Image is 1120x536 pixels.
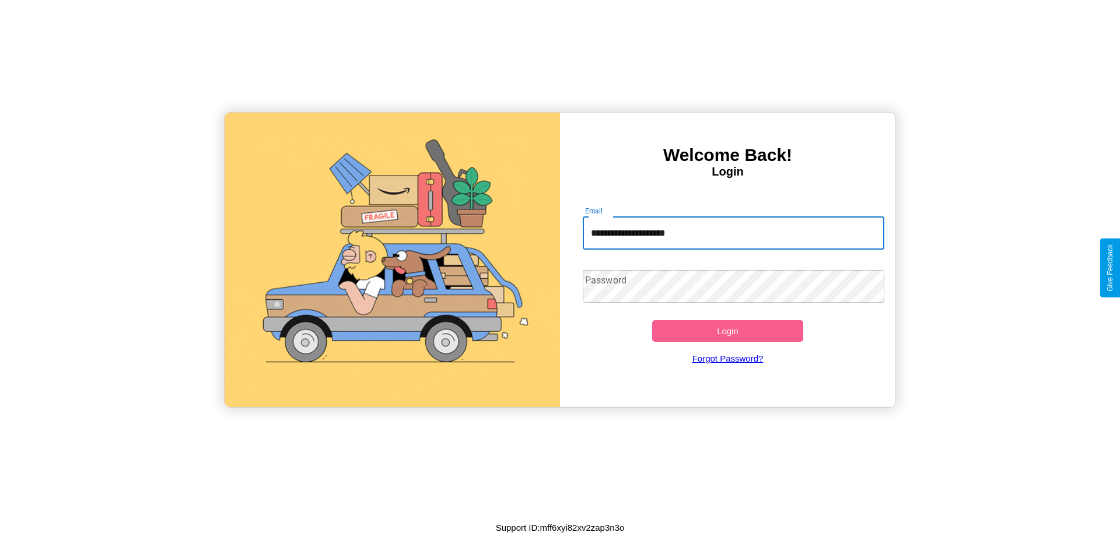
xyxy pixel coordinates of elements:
p: Support ID: mff6xyi82xv2zap3n3o [496,520,625,535]
div: Give Feedback [1106,244,1114,292]
a: Forgot Password? [577,342,879,375]
h3: Welcome Back! [560,145,895,165]
button: Login [652,320,803,342]
h4: Login [560,165,895,178]
label: Email [585,206,603,216]
img: gif [225,113,560,407]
